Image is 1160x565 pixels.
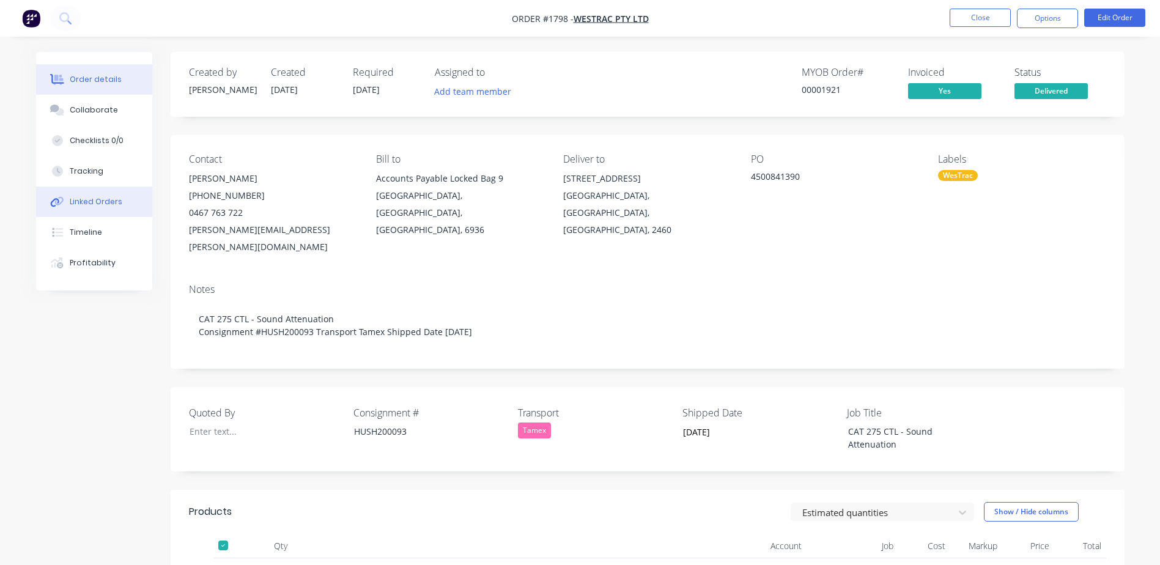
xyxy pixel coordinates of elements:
[376,187,544,238] div: [GEOGRAPHIC_DATA], [GEOGRAPHIC_DATA], [GEOGRAPHIC_DATA], 6936
[36,186,152,217] button: Linked Orders
[189,170,356,256] div: [PERSON_NAME][PHONE_NUMBER]0467 763 722[PERSON_NAME][EMAIL_ADDRESS][PERSON_NAME][DOMAIN_NAME]
[189,284,1106,295] div: Notes
[950,9,1011,27] button: Close
[189,504,232,519] div: Products
[36,156,152,186] button: Tracking
[518,405,671,420] label: Transport
[682,405,835,420] label: Shipped Date
[189,83,256,96] div: [PERSON_NAME]
[376,170,544,238] div: Accounts Payable Locked Bag 9[GEOGRAPHIC_DATA], [GEOGRAPHIC_DATA], [GEOGRAPHIC_DATA], 6936
[563,170,731,238] div: [STREET_ADDRESS][GEOGRAPHIC_DATA], [GEOGRAPHIC_DATA], [GEOGRAPHIC_DATA], 2460
[563,187,731,238] div: [GEOGRAPHIC_DATA], [GEOGRAPHIC_DATA], [GEOGRAPHIC_DATA], 2460
[512,13,574,24] span: Order #1798 -
[22,9,40,28] img: Factory
[376,170,544,187] div: Accounts Payable Locked Bag 9
[1054,534,1106,558] div: Total
[70,135,124,146] div: Checklists 0/0
[950,534,1002,558] div: Markup
[574,13,649,24] a: WesTrac Pty Ltd
[802,67,893,78] div: MYOB Order #
[563,170,731,187] div: [STREET_ADDRESS]
[353,67,420,78] div: Required
[518,423,551,438] div: Tamex
[684,534,807,558] div: Account
[1017,9,1078,28] button: Options
[802,83,893,96] div: 00001921
[271,84,298,95] span: [DATE]
[70,227,102,238] div: Timeline
[189,221,356,256] div: [PERSON_NAME][EMAIL_ADDRESS][PERSON_NAME][DOMAIN_NAME]
[1014,83,1088,98] span: Delivered
[244,534,317,558] div: Qty
[353,405,506,420] label: Consignment #
[70,196,122,207] div: Linked Orders
[36,248,152,278] button: Profitability
[838,423,991,453] div: CAT 275 CTL - Sound Attenuation
[189,67,256,78] div: Created by
[1014,83,1088,102] button: Delivered
[898,534,950,558] div: Cost
[908,67,1000,78] div: Invoiced
[70,257,116,268] div: Profitability
[938,153,1106,165] div: Labels
[1084,9,1145,27] button: Edit Order
[36,125,152,156] button: Checklists 0/0
[189,170,356,187] div: [PERSON_NAME]
[847,405,1000,420] label: Job Title
[751,170,904,187] div: 4500841390
[563,153,731,165] div: Deliver to
[36,217,152,248] button: Timeline
[70,74,122,85] div: Order details
[70,105,118,116] div: Collaborate
[807,534,898,558] div: Job
[1014,67,1106,78] div: Status
[344,423,497,440] div: HUSH200093
[353,84,380,95] span: [DATE]
[271,67,338,78] div: Created
[189,300,1106,350] div: CAT 275 CTL - Sound Attenuation Consignment #HUSH200093 Transport Tamex Shipped Date [DATE]
[427,83,517,100] button: Add team member
[435,83,518,100] button: Add team member
[189,153,356,165] div: Contact
[36,95,152,125] button: Collaborate
[984,502,1079,522] button: Show / Hide columns
[674,423,827,441] input: Enter date
[36,64,152,95] button: Order details
[1002,534,1054,558] div: Price
[435,67,557,78] div: Assigned to
[751,153,918,165] div: PO
[908,83,981,98] span: Yes
[189,204,356,221] div: 0467 763 722
[70,166,103,177] div: Tracking
[189,187,356,204] div: [PHONE_NUMBER]
[376,153,544,165] div: Bill to
[938,170,978,181] div: WesTrac
[189,405,342,420] label: Quoted By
